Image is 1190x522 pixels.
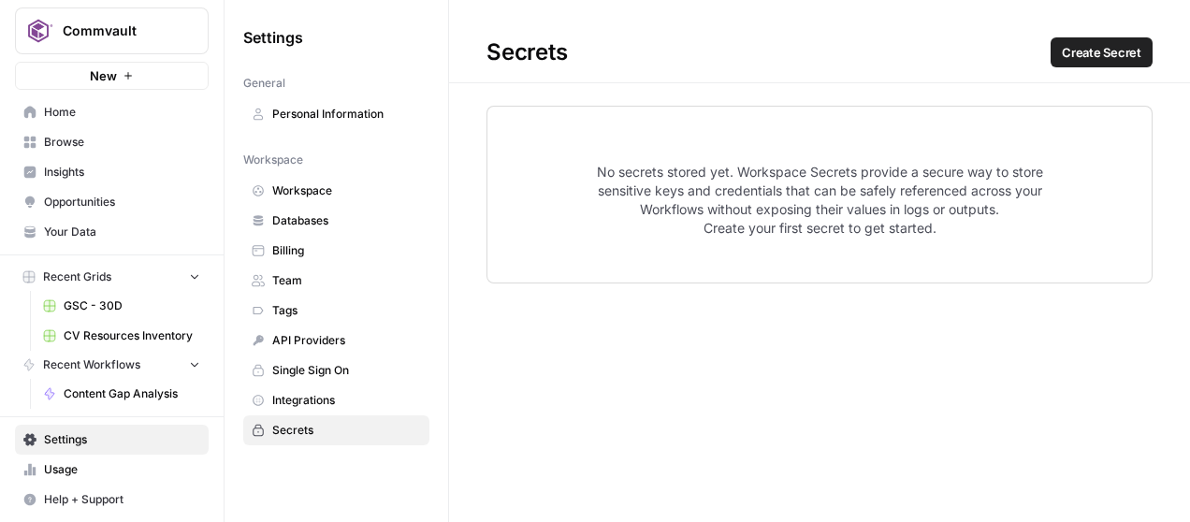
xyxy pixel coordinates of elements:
a: Usage [15,455,209,485]
a: Insights [15,157,209,187]
a: Databases [243,206,429,236]
span: Opportunities [44,194,200,210]
a: Integrations [243,385,429,415]
a: Workspace [243,176,429,206]
span: Your Data [44,224,200,240]
span: Commvault [63,22,176,40]
a: Tags [243,296,429,326]
button: Recent Grids [15,263,209,291]
span: Home [44,104,200,121]
a: API Providers [243,326,429,355]
span: Personal Information [272,106,421,123]
span: Content Gap Analysis [64,385,200,402]
span: API Providers [272,332,421,349]
button: Workspace: Commvault [15,7,209,54]
span: Team [272,272,421,289]
span: Usage [44,461,200,478]
a: Secrets [243,415,429,445]
span: Help + Support [44,491,200,508]
span: Secrets [272,422,421,439]
span: Settings [44,431,200,448]
a: Team [243,266,429,296]
img: Commvault Logo [22,14,55,48]
span: No secrets stored yet. Workspace Secrets provide a secure way to store sensitive keys and credent... [580,163,1059,238]
a: Your Data [15,217,209,247]
span: Databases [272,212,421,229]
span: Integrations [272,392,421,409]
a: Single Sign On [243,355,429,385]
div: Secrets [449,37,1190,67]
span: Insights [44,164,200,181]
button: Recent Workflows [15,351,209,379]
a: Content Gap Analysis [35,379,209,409]
span: Single Sign On [272,362,421,379]
span: CV Resources Inventory [64,327,200,344]
a: Personal Information [243,99,429,129]
a: Settings [15,425,209,455]
span: Create Secret [1062,43,1141,62]
span: Recent Grids [43,268,111,285]
span: Billing [272,242,421,259]
button: Help + Support [15,485,209,515]
span: GSC - 30D [64,297,200,314]
a: Billing [243,236,429,266]
span: Recent Workflows [43,356,140,373]
a: CV Resources Inventory [35,321,209,351]
span: Browse [44,134,200,151]
a: Browse [15,127,209,157]
span: New [90,66,117,85]
span: Tags [272,302,421,319]
a: Home [15,97,209,127]
button: New [15,62,209,90]
span: Workspace [272,182,421,199]
span: Workspace [243,152,303,168]
button: Create Secret [1051,37,1153,67]
a: GSC - 30D [35,291,209,321]
a: Opportunities [15,187,209,217]
span: Settings [243,26,303,49]
span: General [243,75,285,92]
